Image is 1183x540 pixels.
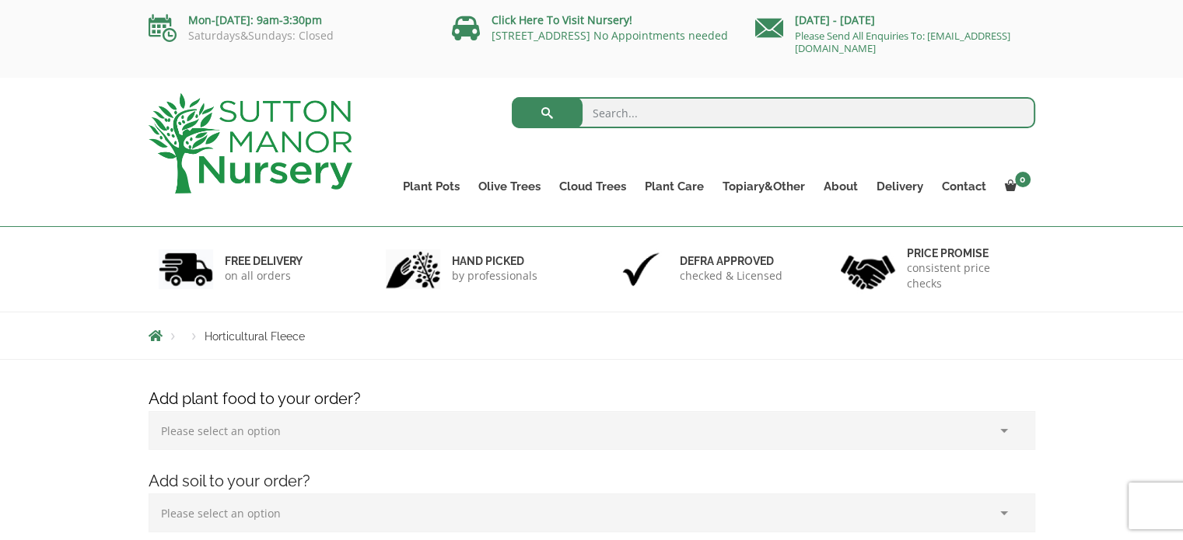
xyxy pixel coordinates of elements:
[452,254,537,268] h6: hand picked
[907,260,1025,291] p: consistent price checks
[841,246,895,293] img: 4.jpg
[137,469,1047,493] h4: Add soil to your order?
[680,254,782,268] h6: Defra approved
[492,28,728,43] a: [STREET_ADDRESS] No Appointments needed
[492,12,632,27] a: Click Here To Visit Nursery!
[933,176,996,197] a: Contact
[814,176,867,197] a: About
[867,176,933,197] a: Delivery
[907,246,1025,260] h6: Price promise
[159,249,213,289] img: 1.jpg
[137,387,1047,411] h4: Add plant food to your order?
[469,176,550,197] a: Olive Trees
[386,249,440,289] img: 2.jpg
[635,176,713,197] a: Plant Care
[149,30,429,42] p: Saturdays&Sundays: Closed
[149,11,429,30] p: Mon-[DATE]: 9am-3:30pm
[795,29,1010,55] a: Please Send All Enquiries To: [EMAIL_ADDRESS][DOMAIN_NAME]
[394,176,469,197] a: Plant Pots
[755,11,1035,30] p: [DATE] - [DATE]
[452,268,537,284] p: by professionals
[713,176,814,197] a: Topiary&Other
[1015,172,1031,187] span: 0
[225,268,303,284] p: on all orders
[512,97,1035,128] input: Search...
[225,254,303,268] h6: FREE DELIVERY
[614,249,668,289] img: 3.jpg
[149,93,352,193] img: logo
[205,330,305,343] span: Horticultural Fleece
[550,176,635,197] a: Cloud Trees
[680,268,782,284] p: checked & Licensed
[996,176,1035,197] a: 0
[149,329,1035,342] nav: Breadcrumbs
